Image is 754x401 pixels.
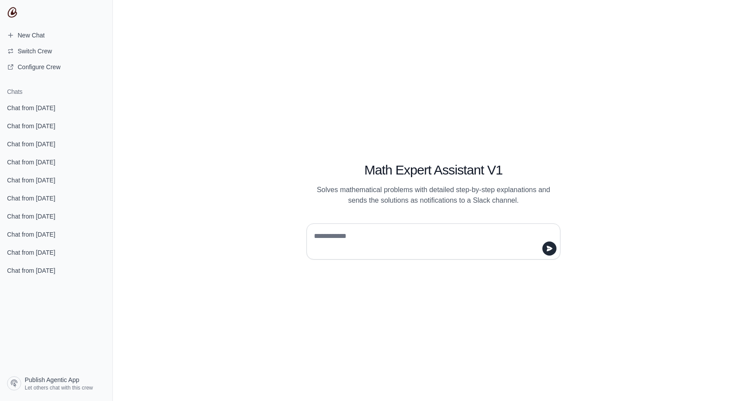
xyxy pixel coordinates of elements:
a: Publish Agentic App Let others chat with this crew [4,373,109,394]
a: Chat from [DATE] [4,226,109,242]
span: Chat from [DATE] [7,158,55,167]
a: Configure Crew [4,60,109,74]
span: Configure Crew [18,63,60,71]
span: Chat from [DATE] [7,266,55,275]
h1: Math Expert Assistant V1 [306,162,560,178]
a: Chat from [DATE] [4,244,109,260]
a: Chat from [DATE] [4,190,109,206]
a: New Chat [4,28,109,42]
button: Switch Crew [4,44,109,58]
span: Publish Agentic App [25,375,79,384]
span: Chat from [DATE] [7,248,55,257]
span: Chat from [DATE] [7,176,55,185]
img: CrewAI Logo [7,7,18,18]
a: Chat from [DATE] [4,136,109,152]
a: Chat from [DATE] [4,208,109,224]
span: Chat from [DATE] [7,194,55,203]
span: Chat from [DATE] [7,212,55,221]
p: Solves mathematical problems with detailed step-by-step explanations and sends the solutions as n... [306,185,560,206]
a: Chat from [DATE] [4,154,109,170]
a: Chat from [DATE] [4,118,109,134]
span: Chat from [DATE] [7,230,55,239]
a: Chat from [DATE] [4,172,109,188]
span: Chat from [DATE] [7,122,55,130]
span: Chat from [DATE] [7,104,55,112]
span: Let others chat with this crew [25,384,93,391]
span: New Chat [18,31,45,40]
a: Chat from [DATE] [4,262,109,278]
span: Chat from [DATE] [7,140,55,149]
span: Switch Crew [18,47,52,56]
a: Chat from [DATE] [4,100,109,116]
